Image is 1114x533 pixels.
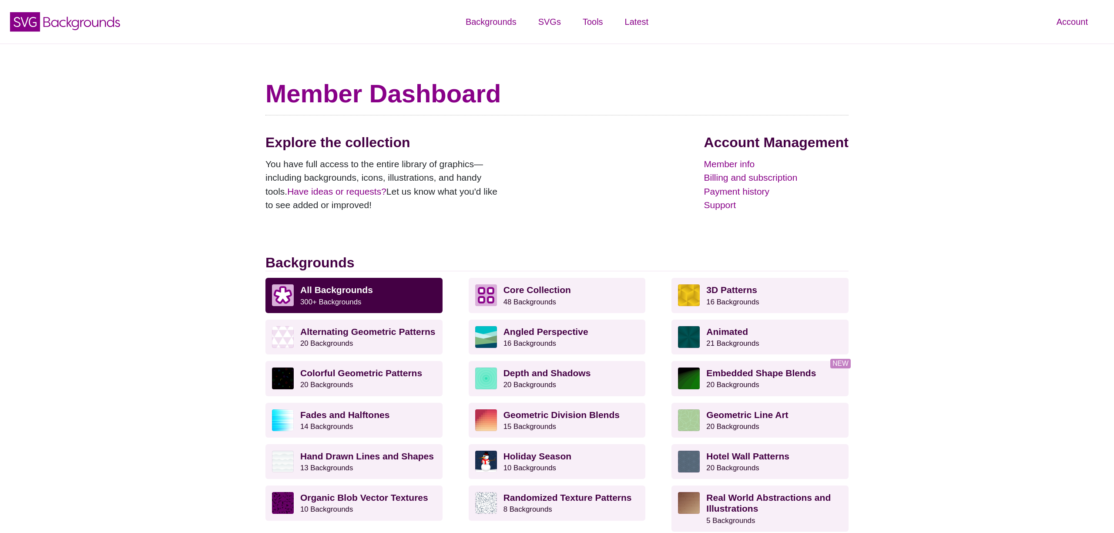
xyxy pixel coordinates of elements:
a: Animated21 Backgrounds [671,320,849,354]
small: 20 Backgrounds [706,464,759,472]
h2: Account Management [704,134,849,151]
img: vector art snowman with black hat, branch arms, and carrot nose [475,451,497,472]
small: 15 Backgrounds [503,422,556,431]
strong: Hand Drawn Lines and Shapes [300,451,434,461]
img: a rainbow pattern of outlined geometric shapes [272,368,294,389]
small: 300+ Backgrounds [300,298,361,306]
a: Account [1046,9,1099,35]
img: blue lights stretching horizontally over white [272,409,294,431]
img: green layered rings within rings [475,368,497,389]
a: Payment history [704,185,849,199]
img: intersecting outlined circles formation pattern [678,451,700,472]
a: Real World Abstractions and Illustrations5 Backgrounds [671,486,849,532]
a: Alternating Geometric Patterns20 Backgrounds [265,320,443,354]
small: 21 Backgrounds [706,339,759,347]
small: 16 Backgrounds [503,339,556,347]
small: 10 Backgrounds [503,464,556,472]
a: Depth and Shadows20 Backgrounds [469,361,646,396]
a: 3D Patterns16 Backgrounds [671,278,849,313]
strong: Angled Perspective [503,327,588,337]
img: gray texture pattern on white [475,492,497,514]
strong: Colorful Geometric Patterns [300,368,422,378]
a: Colorful Geometric Patterns20 Backgrounds [265,361,443,396]
strong: Geometric Line Art [706,410,788,420]
h1: Member Dashboard [265,78,849,109]
img: white subtle wave background [272,451,294,472]
img: fancy golden cube pattern [678,284,700,306]
small: 20 Backgrounds [300,381,353,389]
a: Member info [704,157,849,171]
strong: Depth and Shadows [503,368,591,378]
strong: Randomized Texture Patterns [503,493,632,503]
small: 48 Backgrounds [503,298,556,306]
img: green to black rings rippling away from corner [678,368,700,389]
strong: Holiday Season [503,451,571,461]
strong: Real World Abstractions and Illustrations [706,493,831,513]
a: Have ideas or requests? [287,186,386,196]
small: 20 Backgrounds [706,381,759,389]
small: 13 Backgrounds [300,464,353,472]
a: Embedded Shape Blends20 Backgrounds [671,361,849,396]
strong: Embedded Shape Blends [706,368,816,378]
img: wooden floor pattern [678,492,700,514]
strong: Alternating Geometric Patterns [300,327,435,337]
a: Hotel Wall Patterns20 Backgrounds [671,444,849,479]
a: Randomized Texture Patterns8 Backgrounds [469,486,646,520]
a: Latest [614,9,659,35]
a: Organic Blob Vector Textures10 Backgrounds [265,486,443,520]
h2: Explore the collection [265,134,505,151]
img: green rave light effect animated background [678,326,700,348]
strong: Core Collection [503,285,571,295]
a: Billing and subscription [704,171,849,185]
a: Backgrounds [455,9,527,35]
strong: Animated [706,327,748,337]
img: light purple and white alternating triangle pattern [272,326,294,348]
img: abstract landscape with sky mountains and water [475,326,497,348]
small: 20 Backgrounds [503,381,556,389]
strong: Hotel Wall Patterns [706,451,789,461]
img: Purple vector splotches [272,492,294,514]
small: 20 Backgrounds [300,339,353,347]
strong: Organic Blob Vector Textures [300,493,428,503]
a: All Backgrounds 300+ Backgrounds [265,278,443,313]
small: 20 Backgrounds [706,422,759,431]
a: Hand Drawn Lines and Shapes13 Backgrounds [265,444,443,479]
a: Geometric Line Art20 Backgrounds [671,403,849,438]
img: geometric web of connecting lines [678,409,700,431]
a: SVGs [527,9,572,35]
strong: Geometric Division Blends [503,410,620,420]
strong: Fades and Halftones [300,410,389,420]
a: Geometric Division Blends15 Backgrounds [469,403,646,438]
small: 10 Backgrounds [300,505,353,513]
a: Tools [572,9,614,35]
small: 16 Backgrounds [706,298,759,306]
strong: All Backgrounds [300,285,373,295]
strong: 3D Patterns [706,285,757,295]
a: Fades and Halftones14 Backgrounds [265,403,443,438]
a: Core Collection 48 Backgrounds [469,278,646,313]
h2: Backgrounds [265,254,849,271]
a: Angled Perspective16 Backgrounds [469,320,646,354]
img: red-to-yellow gradient large pixel grid [475,409,497,431]
a: Support [704,198,849,212]
small: 5 Backgrounds [706,516,755,525]
small: 8 Backgrounds [503,505,552,513]
a: Holiday Season10 Backgrounds [469,444,646,479]
small: 14 Backgrounds [300,422,353,431]
p: You have full access to the entire library of graphics—including backgrounds, icons, illustration... [265,157,505,212]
